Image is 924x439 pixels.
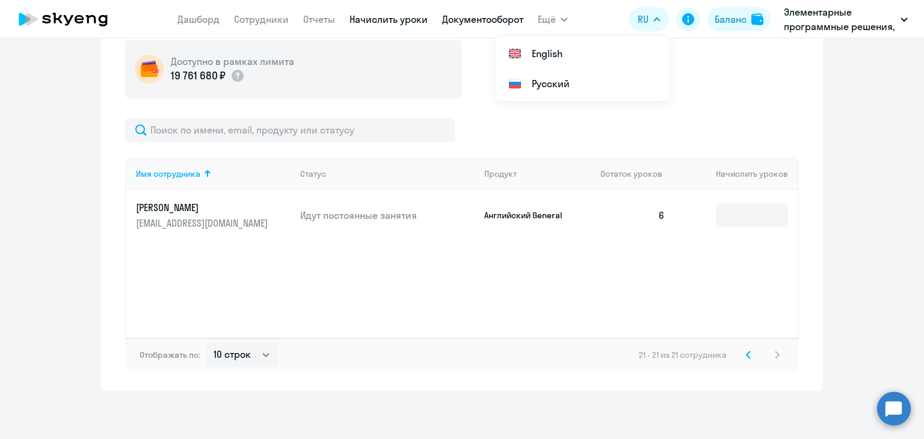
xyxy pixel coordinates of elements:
[177,13,220,25] a: Дашборд
[538,7,568,31] button: Ещё
[136,201,291,230] a: [PERSON_NAME][EMAIL_ADDRESS][DOMAIN_NAME]
[675,158,798,190] th: Начислить уроков
[508,76,522,91] img: Русский
[135,55,164,84] img: wallet-circle.png
[484,210,574,221] p: Английский General
[300,209,475,222] p: Идут постоянные занятия
[234,13,289,25] a: Сотрудники
[496,36,669,101] ul: Ещё
[300,168,475,179] div: Статус
[600,168,675,179] div: Остаток уроков
[484,168,591,179] div: Продукт
[136,201,271,214] p: [PERSON_NAME]
[442,13,523,25] a: Документооборот
[300,168,326,179] div: Статус
[508,46,522,61] img: English
[136,216,271,230] p: [EMAIL_ADDRESS][DOMAIN_NAME]
[778,5,914,34] button: Элементарные программные решения, ЭЛЕМЕНТАРНЫЕ ПРОГРАММНЫЕ РЕШЕНИЯ, ООО
[715,12,747,26] div: Баланс
[171,55,294,68] h5: Доступно в рамках лимита
[591,190,675,241] td: 6
[303,13,335,25] a: Отчеты
[707,7,771,31] button: Балансbalance
[484,168,517,179] div: Продукт
[350,13,428,25] a: Начислить уроки
[136,168,291,179] div: Имя сотрудника
[136,168,200,179] div: Имя сотрудника
[639,349,727,360] span: 21 - 21 из 21 сотрудника
[638,12,648,26] span: RU
[600,168,662,179] span: Остаток уроков
[629,7,669,31] button: RU
[171,68,226,84] p: 19 761 680 ₽
[140,349,200,360] span: Отображать по:
[125,118,455,142] input: Поиск по имени, email, продукту или статусу
[751,13,763,25] img: balance
[538,12,556,26] span: Ещё
[784,5,896,34] p: Элементарные программные решения, ЭЛЕМЕНТАРНЫЕ ПРОГРАММНЫЕ РЕШЕНИЯ, ООО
